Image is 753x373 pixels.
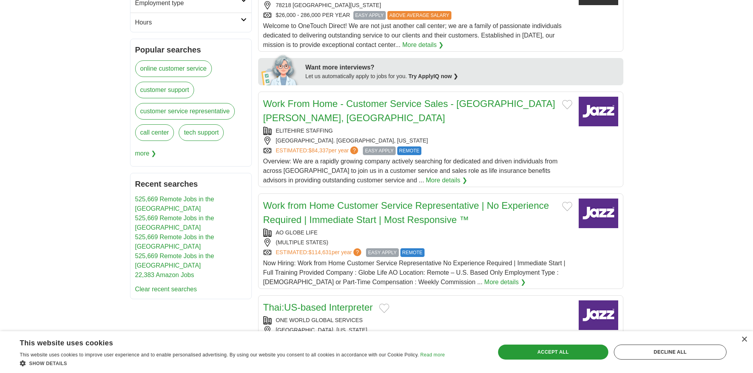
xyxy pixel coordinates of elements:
div: 78218 [GEOGRAPHIC_DATA][US_STATE] [263,1,572,9]
a: More details ❯ [426,176,467,185]
span: ? [353,248,361,256]
span: EASY APPLY [353,11,386,20]
a: online customer service [135,60,212,77]
div: Want more interviews? [306,63,619,72]
a: Read more, opens a new window [420,352,445,358]
span: $114,631 [308,249,331,255]
span: $84,337 [308,147,328,154]
a: 22,383 Amazon Jobs [135,272,194,278]
span: more ❯ [135,146,157,161]
a: 525,669 Remote Jobs in the [GEOGRAPHIC_DATA] [135,215,214,231]
button: Add to favorite jobs [562,202,572,211]
h2: Hours [135,18,241,27]
span: REMOTE [400,248,425,257]
a: call center [135,124,174,141]
img: Company logo [579,300,618,330]
div: (MULTIPLE STATES) [263,238,572,247]
a: Hours [130,13,251,32]
span: REMOTE [397,146,421,155]
a: customer service representative [135,103,235,120]
div: [GEOGRAPHIC_DATA], [US_STATE] [263,326,572,334]
div: Let us automatically apply to jobs for you. [306,72,619,81]
span: Show details [29,361,67,366]
span: Welcome to OneTouch Direct! We are not just another call center; we are a family of passionate in... [263,22,562,48]
a: 525,669 Remote Jobs in the [GEOGRAPHIC_DATA] [135,253,214,269]
span: ? [350,146,358,154]
h2: Popular searches [135,44,247,56]
a: 525,669 Remote Jobs in the [GEOGRAPHIC_DATA] [135,234,214,250]
span: EASY APPLY [366,248,398,257]
span: Now Hiring: Work from Home Customer Service Representative No Experience Required | Immediate Sta... [263,260,566,285]
a: tech support [179,124,224,141]
a: customer support [135,82,194,98]
div: ONE WORLD GLOBAL SERVICES [263,316,572,324]
img: Company logo [579,199,618,228]
div: [GEOGRAPHIC_DATA]. [GEOGRAPHIC_DATA], [US_STATE] [263,137,572,145]
img: apply-iq-scientist.png [261,54,300,85]
a: Work from Home Customer Service Representative | No Experience Required | Immediate Start | Most ... [263,200,549,225]
div: Decline all [614,345,727,360]
div: AO GLOBE LIFE [263,229,572,237]
a: ESTIMATED:$114,631per year? [276,248,363,257]
a: Thai:US-based Interpreter [263,302,373,313]
span: EASY APPLY [363,146,395,155]
div: This website uses cookies [20,336,425,348]
a: Work From Home - Customer Service Sales - [GEOGRAPHIC_DATA][PERSON_NAME], [GEOGRAPHIC_DATA] [263,98,555,123]
a: 525,669 Remote Jobs in the [GEOGRAPHIC_DATA] [135,196,214,212]
span: ABOVE AVERAGE SALARY [387,11,451,20]
span: Overview: We are a rapidly growing company actively searching for dedicated and driven individual... [263,158,558,184]
a: Try ApplyIQ now ❯ [408,73,458,79]
span: This website uses cookies to improve user experience and to enable personalised advertising. By u... [20,352,419,358]
div: Show details [20,359,445,367]
div: $26,000 - 286,000 PER YEAR [263,11,572,20]
a: More details ❯ [402,40,444,50]
a: More details ❯ [484,277,526,287]
a: ESTIMATED:$84,337per year? [276,146,360,155]
button: Add to favorite jobs [562,100,572,109]
div: Accept all [498,345,608,360]
h2: Recent searches [135,178,247,190]
button: Add to favorite jobs [379,304,389,313]
a: Clear recent searches [135,286,197,292]
div: ELITEHIRE STAFFING [263,127,572,135]
div: Close [741,337,747,343]
img: Company logo [579,97,618,126]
